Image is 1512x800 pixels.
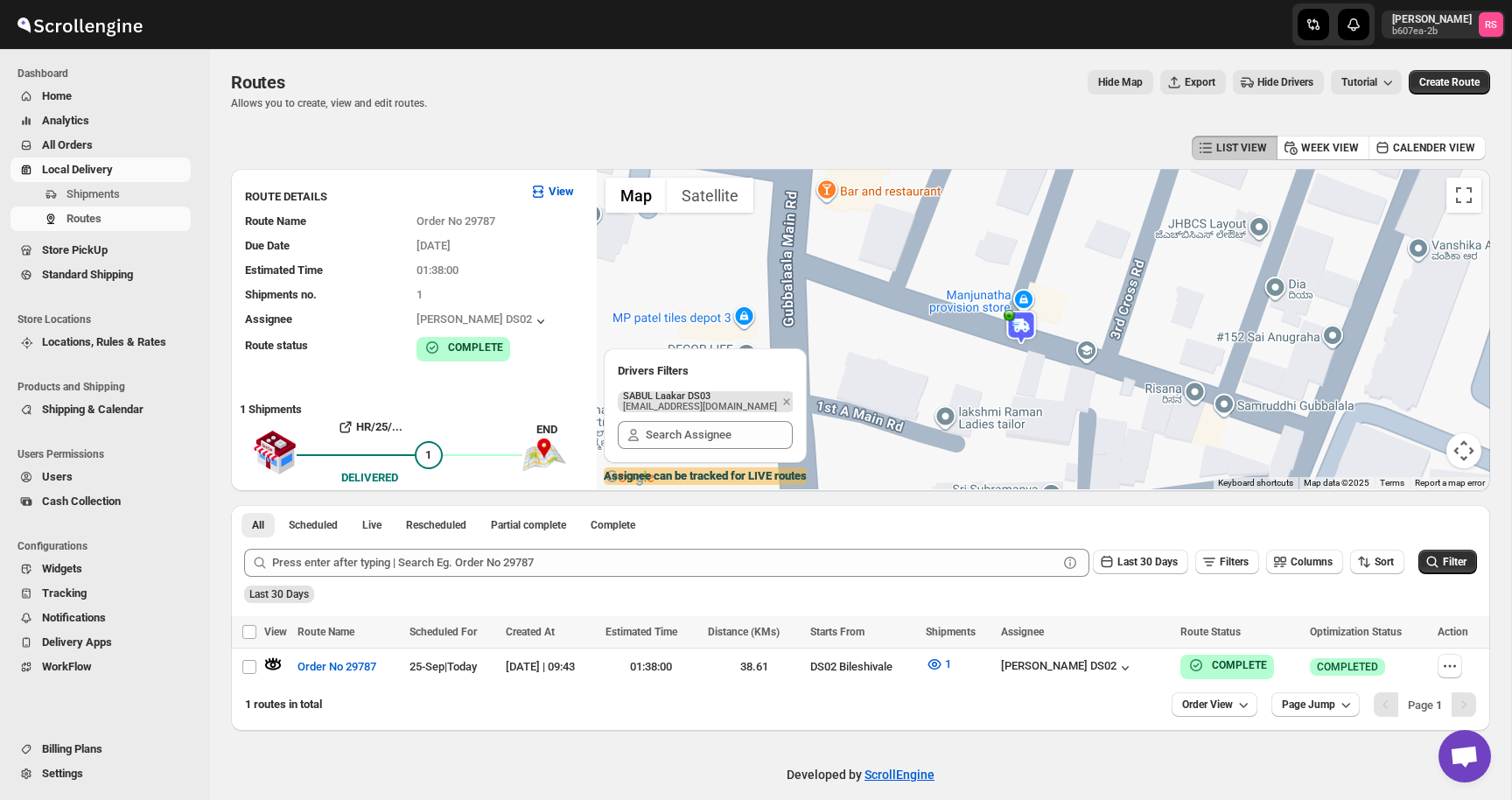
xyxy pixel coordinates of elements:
[506,658,594,676] div: [DATE] | 09:43
[42,114,89,127] span: Analytics
[10,133,191,158] button: All Orders
[926,626,976,638] span: Shipments
[42,495,121,508] span: Cash Collection
[1382,11,1505,39] button: User menu
[42,243,108,256] span: Store PickUp
[42,403,143,416] span: Shipping & Calendar
[42,268,133,281] span: Standard Shipping
[14,3,145,46] img: ScrollEngine
[42,138,93,151] span: All Orders
[1375,556,1394,568] span: Sort
[1310,626,1402,638] span: Optimization Status
[667,178,753,213] button: Show satellite imagery
[519,178,584,206] button: View
[623,391,777,402] p: SABUL Laakar DS03
[1001,626,1044,638] span: Assignee
[42,163,113,176] span: Local Delivery
[915,650,962,678] button: 1
[416,312,549,330] div: [PERSON_NAME] DS02
[66,212,101,225] span: Routes
[42,611,106,624] span: Notifications
[10,655,191,679] button: WorkFlow
[42,586,87,600] span: Tracking
[10,207,191,231] button: Routes
[252,518,264,532] span: All
[604,467,807,485] label: Assignee can be tracked for LIVE routes
[1098,75,1143,89] span: Hide Map
[601,467,659,489] a: Open this area in Google Maps (opens a new window)
[1341,76,1377,88] span: Tutorial
[362,518,381,532] span: Live
[1436,698,1442,712] b: 1
[549,185,574,198] b: View
[245,698,322,711] span: 1 routes in total
[1195,550,1259,574] button: Filters
[1419,75,1480,89] span: Create Route
[10,630,191,655] button: Delivery Apps
[1266,550,1343,574] button: Columns
[10,330,191,354] button: Locations, Rules & Rates
[10,465,191,489] button: Users
[10,109,191,133] button: Analytics
[448,341,503,354] b: COMPLETE
[416,239,451,252] span: [DATE]
[1380,478,1404,488] a: Terms (opens in new tab)
[1368,136,1486,160] button: CALENDER VIEW
[409,660,477,673] span: 25-Sep | Today
[66,187,120,200] span: Shipments
[297,626,354,638] span: Route Name
[1277,136,1369,160] button: WEEK VIEW
[231,72,285,93] span: Routes
[1117,556,1178,568] span: Last 30 Days
[425,448,431,461] span: 1
[491,518,566,532] span: Partial complete
[1418,550,1477,574] button: Filter
[245,263,323,277] span: Estimated Time
[17,539,198,553] span: Configurations
[1218,477,1293,489] button: Keyboard shortcuts
[1282,698,1335,712] span: Page Jump
[1393,141,1475,155] span: CALENDER VIEW
[1291,556,1333,568] span: Columns
[536,421,588,439] div: END
[287,653,387,681] button: Order No 29787
[10,581,191,606] button: Tracking
[810,626,864,638] span: Starts From
[1301,141,1359,155] span: WEEK VIEW
[945,657,951,670] span: 1
[245,339,308,352] span: Route status
[1192,136,1277,160] button: LIST VIEW
[1392,12,1472,26] p: [PERSON_NAME]
[1001,659,1134,677] button: [PERSON_NAME] DS02
[10,397,191,422] button: Shipping & Calendar
[10,182,191,207] button: Shipments
[42,742,102,755] span: Billing Plans
[1331,70,1402,95] button: Tutorial
[1317,660,1378,674] span: COMPLETED
[10,84,191,109] button: Home
[42,335,166,348] span: Locations, Rules & Rates
[1180,626,1241,638] span: Route Status
[1446,178,1481,213] button: Toggle fullscreen view
[1304,478,1369,488] span: Map data ©2025
[1479,12,1503,37] span: Romil Seth
[10,761,191,786] button: Settings
[253,418,297,487] img: shop.svg
[423,339,503,356] button: COMPLETE
[623,402,777,412] p: [EMAIL_ADDRESS][DOMAIN_NAME]
[1185,75,1215,89] span: Export
[591,518,635,532] span: Complete
[10,737,191,761] button: Billing Plans
[787,766,934,783] p: Developed by
[10,557,191,581] button: Widgets
[416,214,495,228] span: Order No 29787
[1438,730,1491,782] div: Open chat
[810,658,915,676] div: DS02 Bileshivale
[42,562,82,575] span: Widgets
[1088,70,1153,95] button: Map action label
[231,96,427,110] p: Allows you to create, view and edit routes.
[605,178,667,213] button: Show street map
[1220,556,1249,568] span: Filters
[245,239,290,252] span: Due Date
[1187,656,1267,674] button: COMPLETE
